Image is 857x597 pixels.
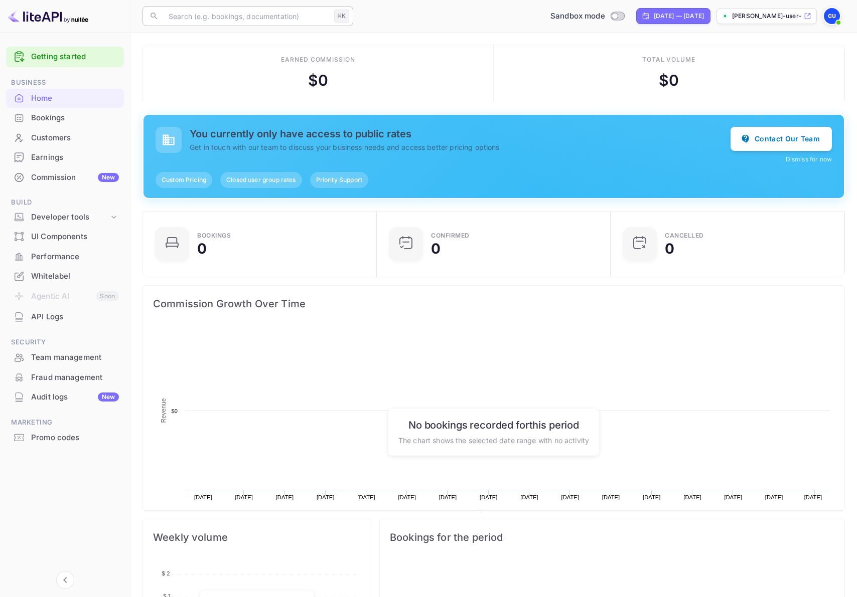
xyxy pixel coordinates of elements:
[6,47,124,67] div: Getting started
[643,494,661,500] text: [DATE]
[824,8,840,24] img: Connor User
[765,494,783,500] text: [DATE]
[162,569,170,576] tspan: $ 2
[390,529,834,545] span: Bookings for the period
[6,348,124,366] a: Team management
[6,168,124,187] div: CommissionNew
[6,267,124,286] div: Whitelabel
[31,372,119,383] div: Fraud management
[431,233,470,239] div: Confirmed
[6,108,124,128] div: Bookings
[486,510,511,517] text: Revenue
[31,212,109,223] div: Developer tools
[520,494,538,500] text: [DATE]
[550,11,605,22] span: Sandbox mode
[31,112,119,124] div: Bookings
[398,419,589,431] h6: No bookings recorded for this period
[6,128,124,147] a: Customers
[197,242,207,256] div: 0
[156,175,212,184] span: Custom Pricing
[31,311,119,323] div: API Logs
[6,168,124,186] a: CommissionNew
[6,387,124,406] a: Audit logsNew
[31,152,119,163] div: Earnings
[8,8,88,24] img: LiteAPI logo
[725,494,743,500] text: [DATE]
[398,494,416,500] text: [DATE]
[6,89,124,108] div: Home
[197,233,231,239] div: Bookings
[31,51,119,63] a: Getting started
[6,89,124,107] a: Home
[6,77,124,88] span: Business
[6,247,124,267] div: Performance
[190,142,731,152] p: Get in touch with our team to discuss your business needs and access better pricing options
[786,155,832,164] button: Dismiss for now
[31,352,119,363] div: Team management
[98,173,119,182] div: New
[546,11,628,22] div: Switch to Production mode
[6,387,124,407] div: Audit logsNew
[602,494,620,500] text: [DATE]
[480,494,498,500] text: [DATE]
[194,494,212,500] text: [DATE]
[6,428,124,448] div: Promo codes
[561,494,580,500] text: [DATE]
[665,242,674,256] div: 0
[334,10,349,23] div: ⌘K
[6,209,124,226] div: Developer tools
[6,267,124,285] a: Whitelabel
[6,128,124,148] div: Customers
[6,368,124,387] div: Fraud management
[665,233,704,239] div: CANCELLED
[190,128,731,140] h5: You currently only have access to public rates
[153,296,834,312] span: Commission Growth Over Time
[659,69,679,92] div: $ 0
[31,172,119,183] div: Commission
[6,247,124,266] a: Performance
[398,435,589,446] p: The chart shows the selected date range with no activity
[235,494,253,500] text: [DATE]
[683,494,701,500] text: [DATE]
[56,571,74,589] button: Collapse navigation
[6,227,124,247] div: UI Components
[31,432,119,444] div: Promo codes
[6,148,124,167] div: Earnings
[31,251,119,263] div: Performance
[731,127,832,151] button: Contact Our Team
[31,93,119,104] div: Home
[163,6,330,26] input: Search (e.g. bookings, documentation)
[310,175,368,184] span: Priority Support
[31,271,119,282] div: Whitelabel
[31,231,119,243] div: UI Components
[31,132,119,144] div: Customers
[171,408,178,414] text: $0
[6,227,124,246] a: UI Components
[308,69,328,92] div: $ 0
[98,392,119,402] div: New
[6,197,124,208] span: Build
[6,148,124,166] a: Earnings
[6,348,124,367] div: Team management
[281,55,355,64] div: Earned commission
[6,417,124,428] span: Marketing
[804,494,822,500] text: [DATE]
[220,175,302,184] span: Closed user group rates
[357,494,375,500] text: [DATE]
[6,368,124,386] a: Fraud management
[6,337,124,348] span: Security
[6,428,124,447] a: Promo codes
[654,12,704,21] div: [DATE] — [DATE]
[439,494,457,500] text: [DATE]
[276,494,294,500] text: [DATE]
[160,398,167,423] text: Revenue
[6,307,124,327] div: API Logs
[431,242,441,256] div: 0
[153,529,361,545] span: Weekly volume
[642,55,696,64] div: Total volume
[6,108,124,127] a: Bookings
[317,494,335,500] text: [DATE]
[31,391,119,403] div: Audit logs
[6,307,124,326] a: API Logs
[732,12,802,21] p: [PERSON_NAME]-user-krzg4.nuit...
